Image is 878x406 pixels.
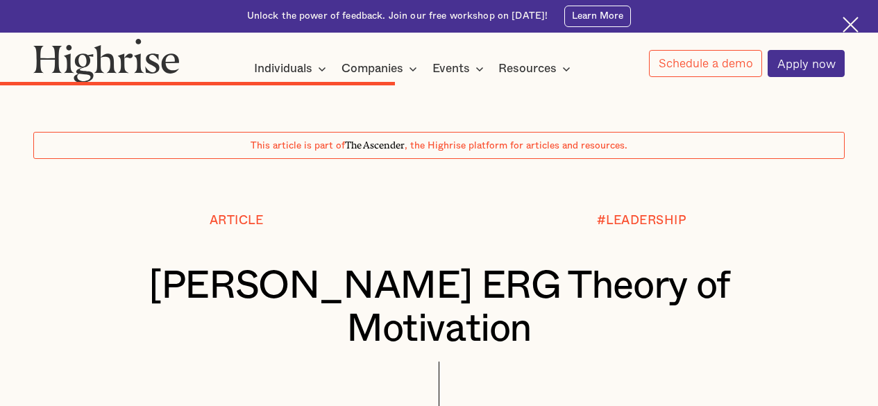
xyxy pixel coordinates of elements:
div: Individuals [254,60,330,77]
a: Learn More [564,6,632,27]
span: This article is part of [251,141,345,151]
div: Resources [498,60,557,77]
img: Highrise logo [33,38,180,83]
span: The Ascender [345,137,405,149]
a: Schedule a demo [649,50,762,77]
a: Apply now [768,50,845,77]
span: , the Highrise platform for articles and resources. [405,141,627,151]
div: #LEADERSHIP [597,214,687,228]
div: Companies [341,60,403,77]
div: Companies [341,60,421,77]
div: Resources [498,60,575,77]
div: Events [432,60,488,77]
img: Cross icon [843,17,859,33]
div: Unlock the power of feedback. Join our free workshop on [DATE]! [247,10,548,23]
h1: [PERSON_NAME] ERG Theory of Motivation [67,265,811,351]
div: Events [432,60,470,77]
div: Individuals [254,60,312,77]
div: Article [210,214,264,228]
